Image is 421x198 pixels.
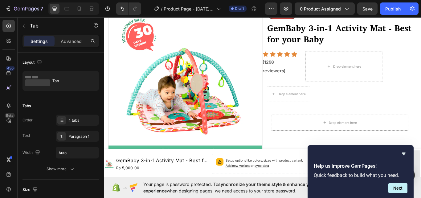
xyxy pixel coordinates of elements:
[56,147,99,158] input: Auto
[22,117,33,123] div: Order
[385,6,401,12] div: Publish
[22,103,31,109] div: Tabs
[143,181,340,194] span: Your page is password protected. To when designing pages, we need access to your store password.
[247,167,260,179] button: decrement
[22,186,39,194] div: Size
[22,58,43,67] div: Layout
[388,183,407,193] button: Next question
[314,162,407,170] h2: Help us improve GemPages!
[31,38,48,44] p: Settings
[300,6,341,12] span: 0 product assigned
[143,182,316,193] span: synchronize your theme style & enhance your experience
[142,172,170,177] span: Add new variant
[309,157,369,188] button: Out of stock
[357,2,378,15] button: Save
[400,150,407,158] button: Hide survey
[176,172,193,177] span: sync data
[61,38,82,44] p: Advanced
[14,164,123,174] h1: GemBaby 3-in-1 Activity Mat - Best for your Baby
[161,6,162,12] span: /
[52,74,90,88] div: Top
[40,5,43,12] p: 7
[317,161,361,185] div: Out of stock
[68,118,97,123] div: 4 tabs
[2,2,46,15] button: 7
[14,174,123,181] div: Rs.5,000.00
[235,6,244,11] span: Draft
[104,16,421,179] iframe: Design area
[5,113,15,118] div: Beta
[380,2,406,15] button: Publish
[362,6,373,11] span: Save
[6,66,15,71] div: 450
[22,149,41,157] div: Width
[262,122,295,127] div: Drop element here
[22,163,99,175] button: Show more
[22,133,30,138] div: Text
[185,51,212,67] strong: (1298 reviewers)
[30,22,82,29] p: Tab
[314,172,407,178] p: Quick feedback to build what you need.
[260,167,284,179] input: quantity
[190,8,358,37] strong: GemBaby 3-in-1 Activity Mat - Best for your Baby
[284,167,296,179] button: increment
[202,89,235,94] div: Drop element here
[267,57,300,62] div: Drop element here
[116,2,141,15] div: Undo/Redo
[47,166,75,172] div: Show more
[68,134,97,139] div: Paragraph 1
[142,166,239,178] p: Setup options like colors, sizes with product variant.
[164,6,214,12] span: Product Page - [DATE] 06:32:18
[314,150,407,193] div: Help us improve GemPages!
[170,172,193,177] span: or
[295,2,355,15] button: 0 product assigned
